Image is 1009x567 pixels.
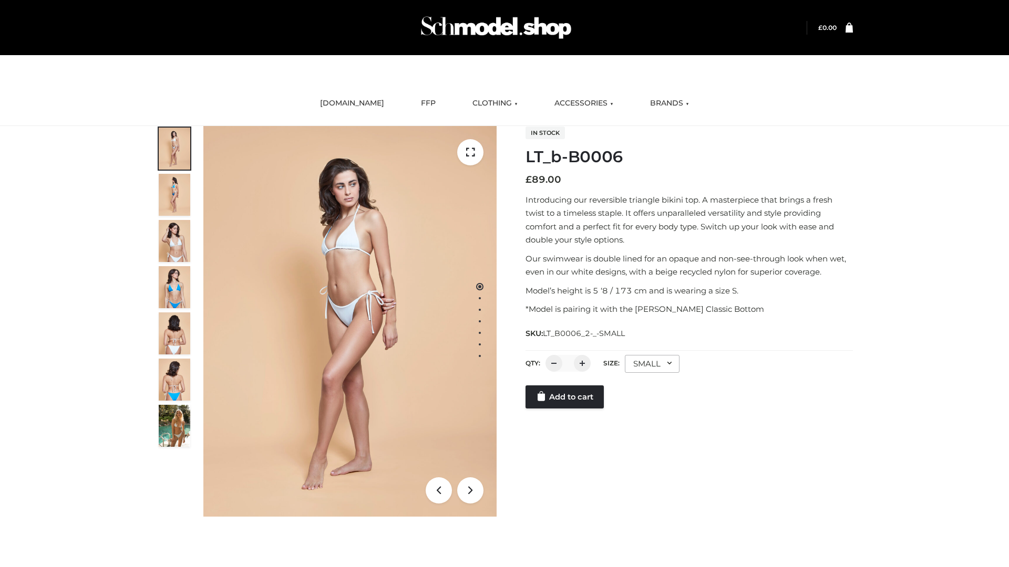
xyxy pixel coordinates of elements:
h1: LT_b-B0006 [526,148,853,166]
a: BRANDS [642,92,697,115]
p: Introducing our reversible triangle bikini top. A masterpiece that brings a fresh twist to a time... [526,193,853,247]
span: In stock [526,127,565,139]
span: SKU: [526,327,626,340]
img: ArielClassicBikiniTop_CloudNine_AzureSky_OW114ECO_1 [203,126,497,517]
img: Arieltop_CloudNine_AzureSky2.jpg [159,405,190,447]
p: *Model is pairing it with the [PERSON_NAME] Classic Bottom [526,302,853,316]
label: QTY: [526,359,540,367]
img: ArielClassicBikiniTop_CloudNine_AzureSky_OW114ECO_1-scaled.jpg [159,128,190,170]
img: ArielClassicBikiniTop_CloudNine_AzureSky_OW114ECO_2-scaled.jpg [159,174,190,216]
a: £0.00 [818,24,837,31]
p: Model’s height is 5 ‘8 / 173 cm and is wearing a size S. [526,284,853,298]
a: ACCESSORIES [547,92,621,115]
span: £ [818,24,822,31]
a: CLOTHING [465,92,526,115]
div: SMALL [625,355,679,373]
label: Size: [603,359,620,367]
span: LT_B0006_2-_-SMALL [543,329,625,338]
a: Add to cart [526,385,604,408]
img: ArielClassicBikiniTop_CloudNine_AzureSky_OW114ECO_7-scaled.jpg [159,312,190,354]
bdi: 0.00 [818,24,837,31]
p: Our swimwear is double lined for an opaque and non-see-through look when wet, even in our white d... [526,252,853,279]
img: ArielClassicBikiniTop_CloudNine_AzureSky_OW114ECO_3-scaled.jpg [159,220,190,262]
img: Schmodel Admin 964 [417,7,575,48]
a: FFP [413,92,444,115]
bdi: 89.00 [526,174,561,185]
span: £ [526,174,532,185]
img: ArielClassicBikiniTop_CloudNine_AzureSky_OW114ECO_8-scaled.jpg [159,359,190,401]
a: [DOMAIN_NAME] [312,92,392,115]
img: ArielClassicBikiniTop_CloudNine_AzureSky_OW114ECO_4-scaled.jpg [159,266,190,308]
